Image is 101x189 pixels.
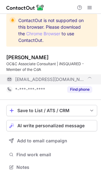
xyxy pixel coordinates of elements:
button: Reveal Button [67,86,92,93]
div: [PERSON_NAME] [6,54,49,60]
span: Find work email [16,152,95,157]
button: Find work email [6,150,97,159]
span: ContactOut is not supported on this browser. Please download the to use ContactOut. [18,17,86,43]
span: AI write personalized message [17,123,85,128]
img: warning [9,17,16,23]
a: Chrome Browser [26,31,60,36]
img: ContactOut v5.3.10 [6,4,44,11]
button: AI write personalized message [6,120,97,131]
button: Notes [6,163,97,172]
span: [EMAIL_ADDRESS][DOMAIN_NAME] [15,77,85,82]
button: save-profile-one-click [6,105,97,116]
div: Save to List / ATS / CRM [17,108,86,113]
span: Notes [16,164,95,170]
span: Add to email campaign [17,138,67,143]
div: OC&C Associate Consultant | iNSQUARED - Member of the CdA [6,61,97,72]
button: Add to email campaign [6,135,97,146]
